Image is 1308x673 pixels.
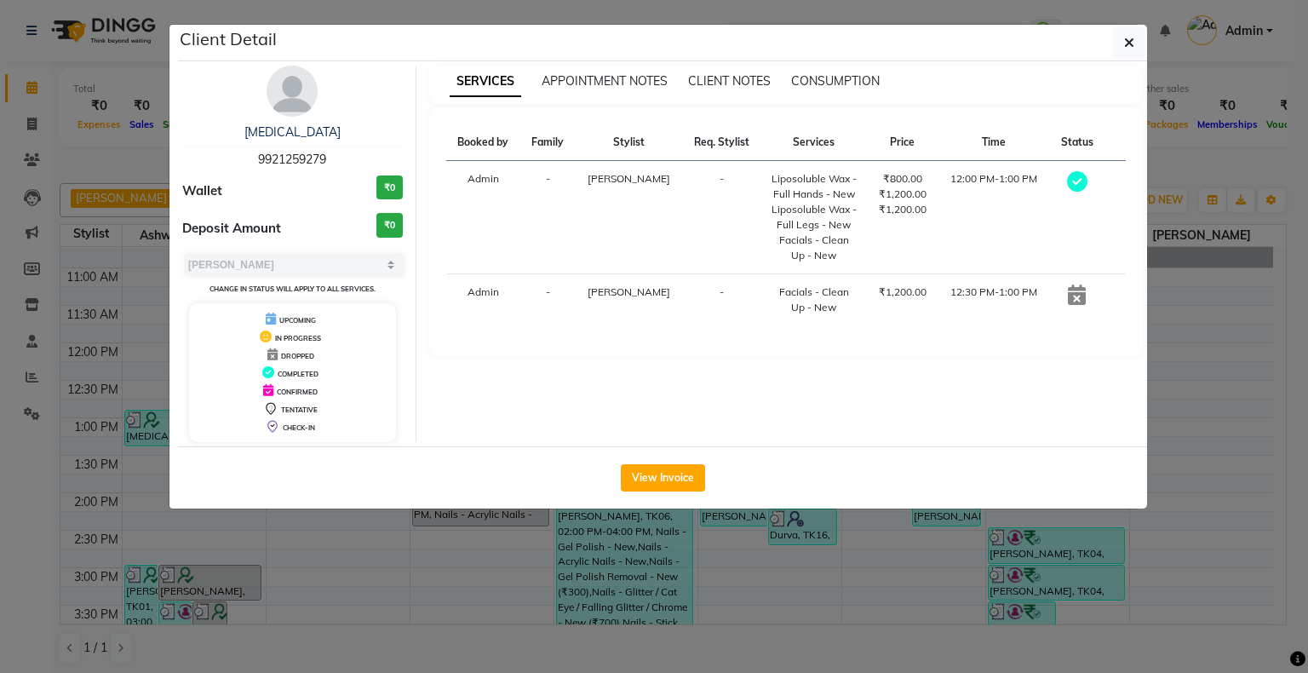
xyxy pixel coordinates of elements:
[446,124,520,161] th: Booked by
[772,233,858,263] div: Facials - Clean Up - New
[575,124,682,161] th: Stylist
[682,124,761,161] th: Req. Stylist
[182,181,222,201] span: Wallet
[761,124,868,161] th: Services
[621,464,705,492] button: View Invoice
[877,187,927,202] div: ₹1,200.00
[277,388,318,396] span: CONFIRMED
[938,161,1050,274] td: 12:00 PM-1:00 PM
[520,161,575,274] td: -
[267,66,318,117] img: avatar
[542,73,668,89] span: APPOINTMENT NOTES
[450,66,521,97] span: SERVICES
[281,406,318,414] span: TENTATIVE
[938,274,1050,326] td: 12:30 PM-1:00 PM
[877,202,927,217] div: ₹1,200.00
[182,219,281,239] span: Deposit Amount
[279,316,316,325] span: UPCOMING
[791,73,880,89] span: CONSUMPTION
[180,26,277,52] h5: Client Detail
[877,285,927,300] div: ₹1,200.00
[275,334,321,342] span: IN PROGRESS
[520,274,575,326] td: -
[376,213,403,238] h3: ₹0
[1050,124,1104,161] th: Status
[278,370,318,378] span: COMPLETED
[520,124,575,161] th: Family
[258,152,326,167] span: 9921259279
[682,161,761,274] td: -
[867,124,938,161] th: Price
[209,285,376,293] small: Change in status will apply to all services.
[588,172,670,185] span: [PERSON_NAME]
[376,175,403,200] h3: ₹0
[772,171,858,202] div: Liposoluble Wax - Full Hands - New
[446,161,520,274] td: Admin
[281,352,314,360] span: DROPPED
[688,73,771,89] span: CLIENT NOTES
[877,171,927,187] div: ₹800.00
[283,423,315,432] span: CHECK-IN
[938,124,1050,161] th: Time
[244,124,341,140] a: [MEDICAL_DATA]
[588,285,670,298] span: [PERSON_NAME]
[772,202,858,233] div: Liposoluble Wax - Full Legs - New
[772,285,858,315] div: Facials - Clean Up - New
[446,274,520,326] td: Admin
[682,274,761,326] td: -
